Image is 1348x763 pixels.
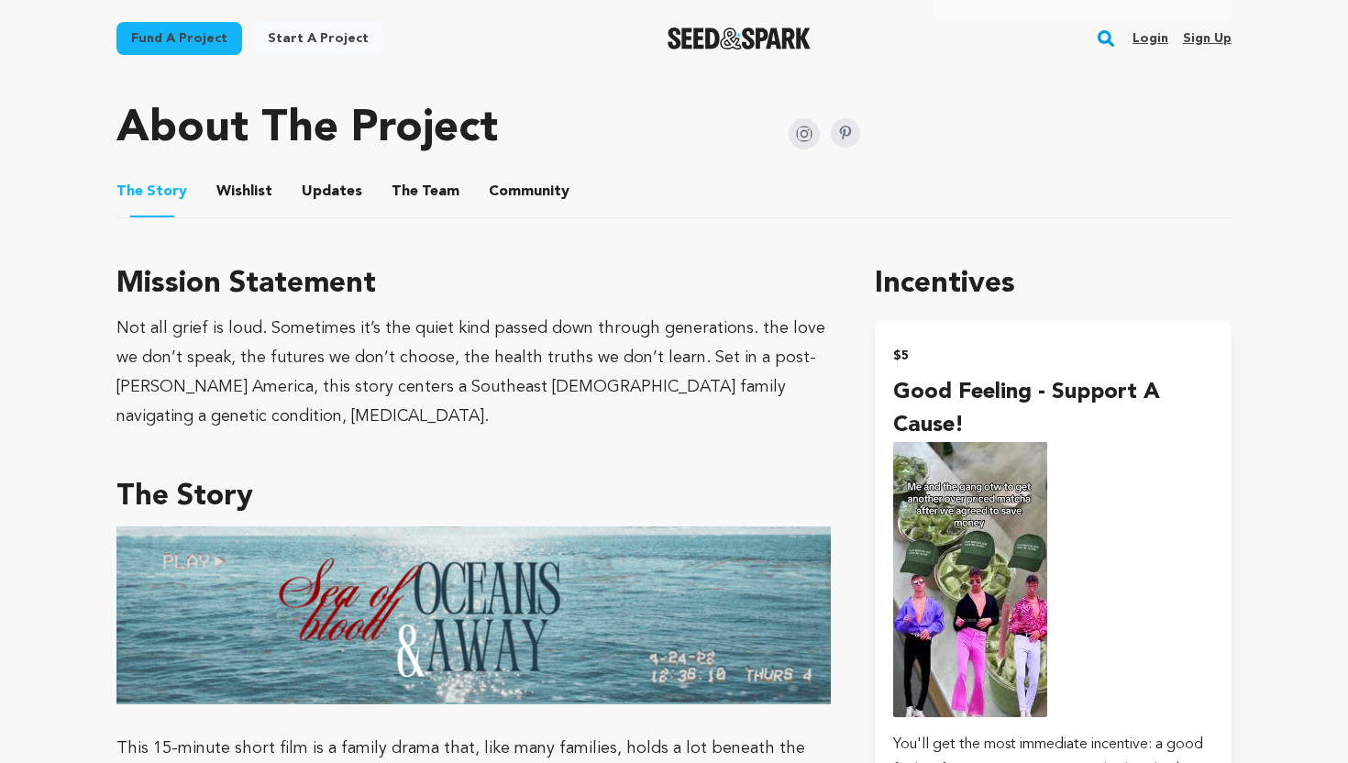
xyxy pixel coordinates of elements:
h2: $5 [893,343,1213,369]
span: The [116,181,143,203]
img: incentive [893,442,1047,717]
img: Seed&Spark Logo Dark Mode [668,28,812,50]
span: Wishlist [216,181,272,203]
a: Sign up [1183,24,1232,53]
a: Start a project [253,22,383,55]
a: Login [1133,24,1168,53]
a: Seed&Spark Homepage [668,28,812,50]
img: Seed&Spark Instagram Icon [789,118,820,149]
span: Team [392,181,459,203]
h1: About The Project [116,107,498,151]
h1: Incentives [875,262,1232,306]
img: Seed&Spark Pinterest Icon [831,118,860,148]
h4: Good Feeling - Support a Cause! [893,376,1213,442]
span: The [392,181,418,203]
h3: Mission Statement [116,262,831,306]
h3: The Story [116,475,831,519]
span: Updates [302,181,362,203]
span: Community [489,181,569,203]
a: Fund a project [116,22,242,55]
span: Story [116,181,187,203]
div: Not all grief is loud. Sometimes it’s the quiet kind passed down through generations. the love we... [116,314,831,431]
img: 1752857199-Logline%20&%20Premise.png [116,526,831,705]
